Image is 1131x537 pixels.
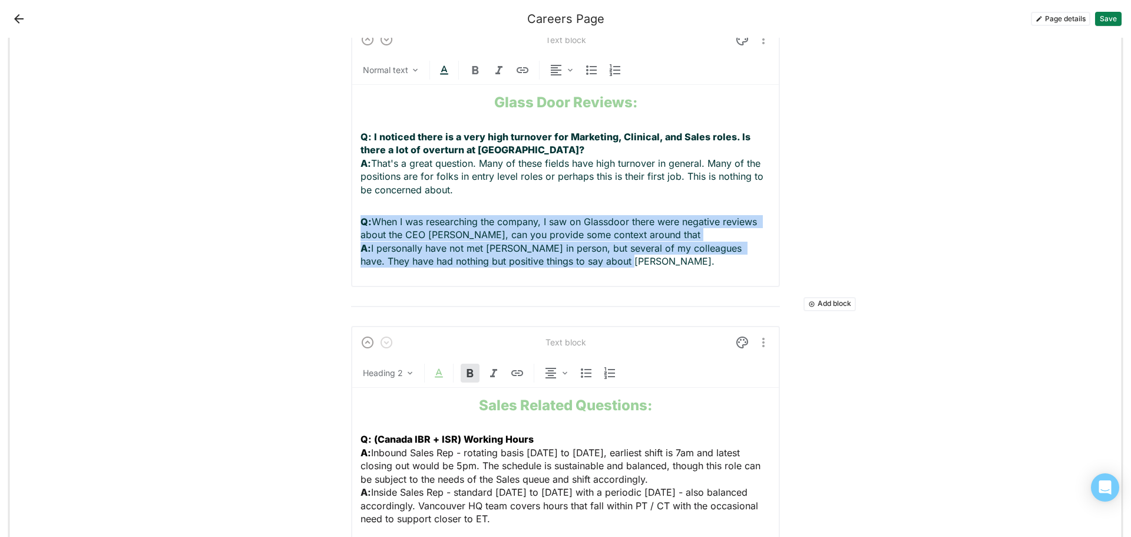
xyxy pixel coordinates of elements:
div: Careers Page [527,12,604,26]
strong: Q: [361,216,372,228]
strong: A: [361,242,371,254]
div: Text block [545,35,586,45]
div: Open Intercom Messenger [1091,473,1119,502]
button: Page details [1031,12,1090,26]
strong: Q: (Canada IBR + ISR) Working Hours [361,433,534,445]
p: When I was researching the company, I saw on Glassdoor there were negative reviews about the CEO ... [361,215,770,268]
strong: A: [361,157,371,169]
span: Inbound Sales Rep - rotating basis [DATE] to [DATE], earliest shift is 7am and latest closing out... [361,447,763,485]
strong: A: [361,447,371,459]
p: That's a great question. Many of these fields have high turnover in general. Many of the position... [361,130,770,196]
div: Heading 2 [363,367,403,379]
div: Normal text [363,64,408,76]
button: More options [756,333,770,352]
button: Save [1095,12,1122,26]
button: Back [9,9,28,28]
div: Text block [545,337,586,347]
strong: A: [361,486,371,498]
strong: Q: I noticed there is a very high turnover for Marketing, Clinical, and Sales roles. Is there a l... [361,131,753,156]
strong: Glass Door Reviews: [494,94,637,111]
span: Inside Sales Rep - standard [DATE] to [DATE] with a periodic [DATE] - also balanced accordingly. ... [361,486,761,525]
button: Add block [803,297,856,311]
strong: Sales Related Questions: [479,397,652,414]
button: More options [756,30,770,49]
